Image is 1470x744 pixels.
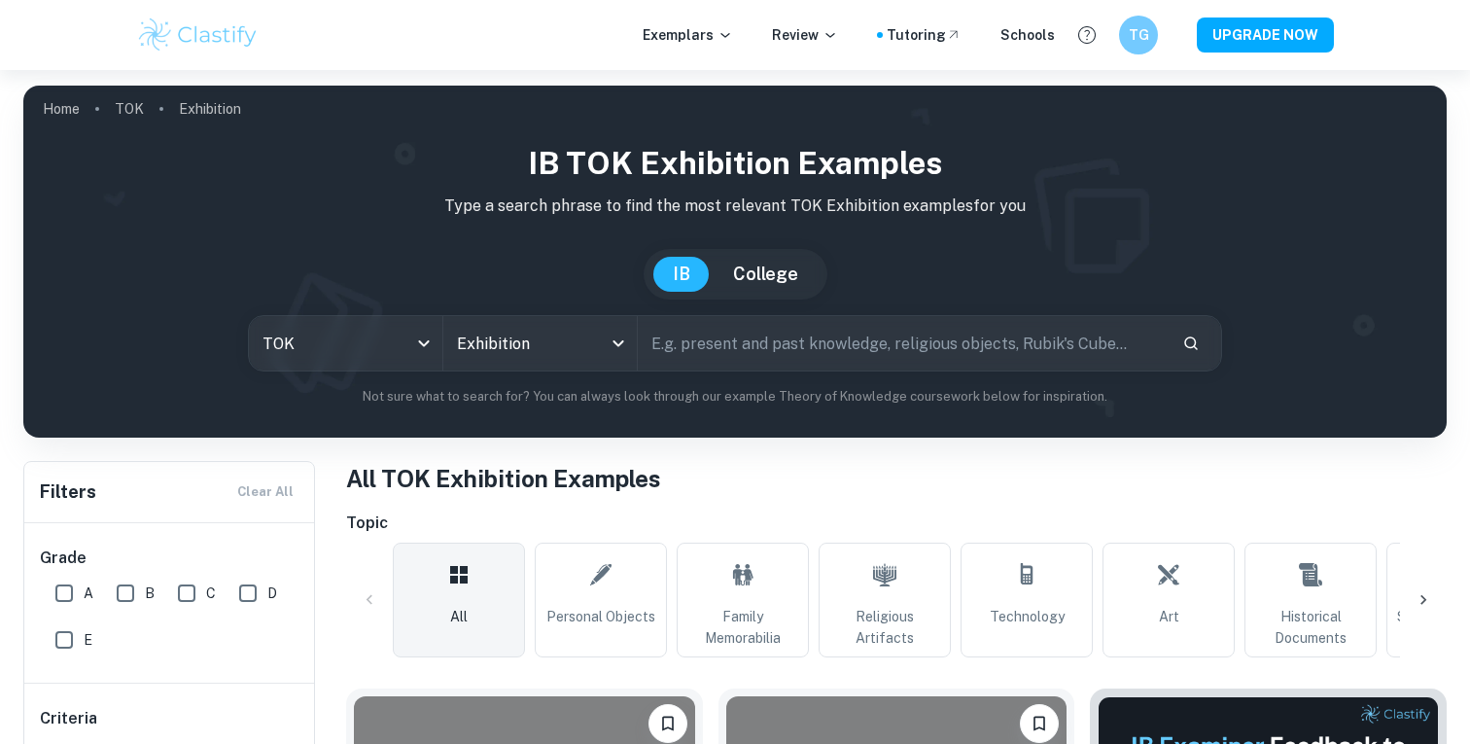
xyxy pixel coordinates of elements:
button: Bookmark [1020,704,1059,743]
button: Help and Feedback [1070,18,1103,52]
span: Family Memorabilia [685,606,800,649]
input: E.g. present and past knowledge, religious objects, Rubik's Cube... [638,316,1167,371]
button: Bookmark [648,704,687,743]
h1: IB TOK Exhibition examples [39,140,1431,187]
a: Home [43,95,80,123]
div: Exhibition [443,316,637,371]
h6: TG [1128,24,1150,46]
p: Exhibition [179,98,241,120]
p: Type a search phrase to find the most relevant TOK Exhibition examples for you [39,195,1431,218]
h6: Filters [40,478,96,506]
p: Not sure what to search for? You can always look through our example Theory of Knowledge coursewo... [39,387,1431,407]
span: A [84,583,93,604]
p: Review [772,24,838,46]
img: Clastify logo [136,16,260,54]
span: D [267,583,277,604]
span: E [84,629,92,651]
button: TG [1119,16,1158,54]
h6: Criteria [40,707,97,730]
h6: Grade [40,547,300,570]
a: TOK [115,95,144,123]
img: profile cover [23,86,1447,438]
span: Personal Objects [546,606,655,627]
h1: All TOK Exhibition Examples [346,461,1447,496]
h6: Topic [346,512,1447,535]
span: Religious Artifacts [827,606,942,649]
a: Schools [1000,24,1055,46]
span: Art [1159,606,1179,627]
span: C [206,583,216,604]
span: All [450,606,468,627]
span: B [145,583,155,604]
a: Tutoring [887,24,962,46]
span: Historical Documents [1253,606,1368,649]
button: UPGRADE NOW [1197,18,1334,53]
div: TOK [249,316,442,371]
button: IB [653,257,710,292]
button: College [714,257,818,292]
p: Exemplars [643,24,733,46]
button: Search [1174,327,1207,360]
span: Technology [990,606,1065,627]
